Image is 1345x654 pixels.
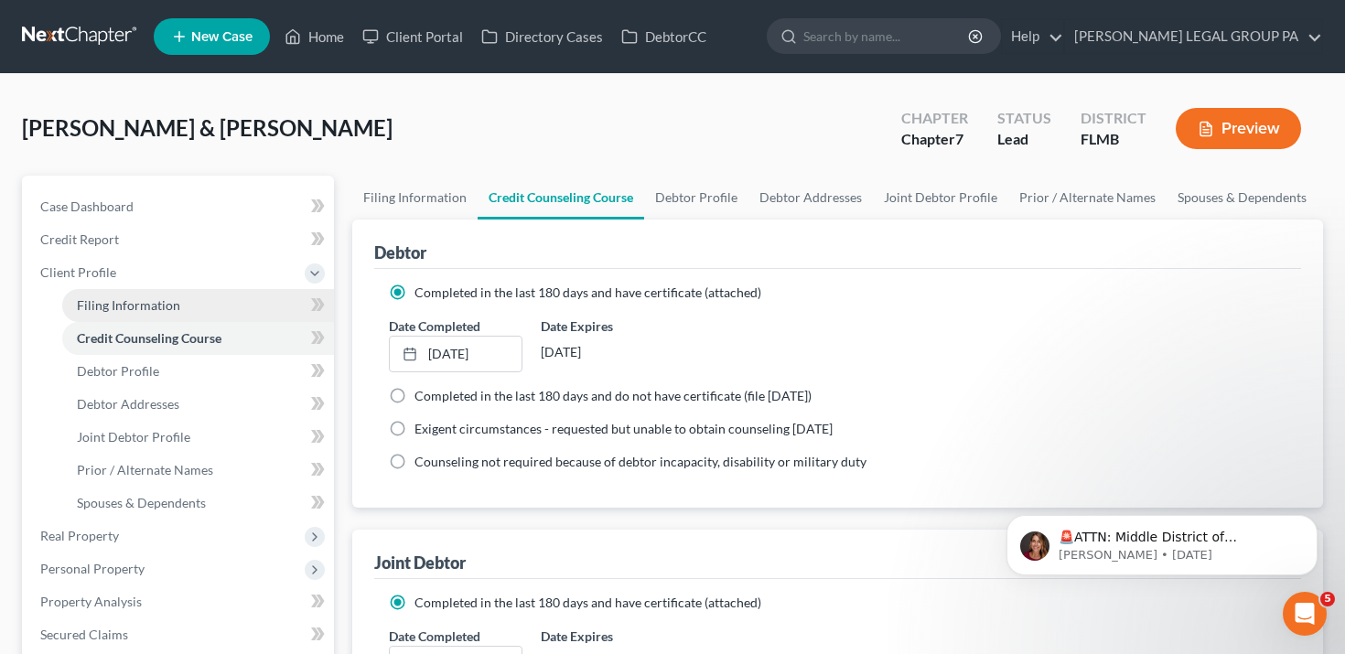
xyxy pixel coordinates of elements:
[77,330,221,346] span: Credit Counseling Course
[873,176,1008,220] a: Joint Debtor Profile
[541,627,675,646] label: Date Expires
[997,129,1051,150] div: Lead
[478,176,644,220] a: Credit Counseling Course
[1167,176,1318,220] a: Spouses & Dependents
[414,421,833,436] span: Exigent circumstances - requested but unable to obtain counseling [DATE]
[748,176,873,220] a: Debtor Addresses
[62,322,334,355] a: Credit Counseling Course
[62,388,334,421] a: Debtor Addresses
[40,627,128,642] span: Secured Claims
[1002,20,1063,53] a: Help
[40,231,119,247] span: Credit Report
[541,336,675,369] div: [DATE]
[40,594,142,609] span: Property Analysis
[979,477,1345,605] iframe: Intercom notifications message
[77,363,159,379] span: Debtor Profile
[77,495,206,510] span: Spouses & Dependents
[62,454,334,487] a: Prior / Alternate Names
[40,528,119,543] span: Real Property
[275,20,353,53] a: Home
[353,20,472,53] a: Client Portal
[997,108,1051,129] div: Status
[40,264,116,280] span: Client Profile
[1176,108,1301,149] button: Preview
[901,129,968,150] div: Chapter
[955,130,963,147] span: 7
[77,297,180,313] span: Filing Information
[22,114,393,141] span: [PERSON_NAME] & [PERSON_NAME]
[62,355,334,388] a: Debtor Profile
[62,487,334,520] a: Spouses & Dependents
[1081,108,1146,129] div: District
[1065,20,1322,53] a: [PERSON_NAME] LEGAL GROUP PA
[1008,176,1167,220] a: Prior / Alternate Names
[414,595,761,610] span: Completed in the last 180 days and have certificate (attached)
[541,316,675,336] label: Date Expires
[1320,592,1335,606] span: 5
[472,20,612,53] a: Directory Cases
[62,289,334,322] a: Filing Information
[901,108,968,129] div: Chapter
[40,198,134,214] span: Case Dashboard
[414,454,866,469] span: Counseling not required because of debtor incapacity, disability or military duty
[40,561,145,576] span: Personal Property
[77,462,213,477] span: Prior / Alternate Names
[644,176,748,220] a: Debtor Profile
[62,421,334,454] a: Joint Debtor Profile
[26,223,334,256] a: Credit Report
[77,429,190,445] span: Joint Debtor Profile
[1283,592,1327,636] iframe: Intercom live chat
[803,19,971,53] input: Search by name...
[414,284,761,300] span: Completed in the last 180 days and have certificate (attached)
[414,388,812,403] span: Completed in the last 180 days and do not have certificate (file [DATE])
[26,190,334,223] a: Case Dashboard
[26,618,334,651] a: Secured Claims
[352,176,478,220] a: Filing Information
[612,20,716,53] a: DebtorCC
[26,585,334,618] a: Property Analysis
[374,241,426,263] div: Debtor
[77,396,179,412] span: Debtor Addresses
[1081,129,1146,150] div: FLMB
[191,30,253,44] span: New Case
[390,337,522,371] a: [DATE]
[374,552,466,574] div: Joint Debtor
[389,316,480,336] label: Date Completed
[389,627,480,646] label: Date Completed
